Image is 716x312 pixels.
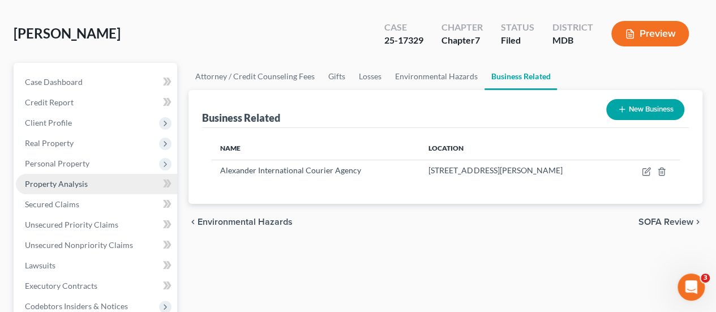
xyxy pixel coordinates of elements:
span: Personal Property [25,159,89,168]
a: Gifts [321,63,352,90]
button: SOFA Review chevron_right [638,217,702,226]
span: 3 [701,273,710,283]
iframe: Intercom live chat [678,273,705,301]
span: Lawsuits [25,260,55,270]
span: Credit Report [25,97,74,107]
div: MDB [552,34,593,47]
a: Unsecured Priority Claims [16,215,177,235]
span: SOFA Review [638,217,693,226]
span: [PERSON_NAME] [14,25,121,41]
button: New Business [606,99,684,120]
span: Property Analysis [25,179,88,189]
a: Credit Report [16,92,177,113]
div: Status [501,21,534,34]
span: Real Property [25,138,74,148]
span: Unsecured Priority Claims [25,220,118,229]
div: District [552,21,593,34]
span: [STREET_ADDRESS][PERSON_NAME] [428,165,562,175]
span: 7 [475,35,480,45]
span: Case Dashboard [25,77,83,87]
span: Unsecured Nonpriority Claims [25,240,133,250]
span: Alexander International Courier Agency [220,165,361,175]
span: Secured Claims [25,199,79,209]
span: Executory Contracts [25,281,97,290]
i: chevron_left [188,217,198,226]
a: Lawsuits [16,255,177,276]
i: chevron_right [693,217,702,226]
span: Environmental Hazards [198,217,293,226]
a: Unsecured Nonpriority Claims [16,235,177,255]
span: Name [220,144,241,152]
a: Case Dashboard [16,72,177,92]
a: Business Related [485,63,557,90]
a: Property Analysis [16,174,177,194]
button: Preview [611,21,689,46]
span: Location [428,144,464,152]
a: Executory Contracts [16,276,177,296]
span: Codebtors Insiders & Notices [25,301,128,311]
div: Business Related [202,111,280,125]
div: Case [384,21,423,34]
a: Secured Claims [16,194,177,215]
div: Chapter [441,34,483,47]
div: Filed [501,34,534,47]
span: Client Profile [25,118,72,127]
button: chevron_left Environmental Hazards [188,217,293,226]
a: Environmental Hazards [388,63,485,90]
div: Chapter [441,21,483,34]
a: Losses [352,63,388,90]
a: Attorney / Credit Counseling Fees [188,63,321,90]
div: 25-17329 [384,34,423,47]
